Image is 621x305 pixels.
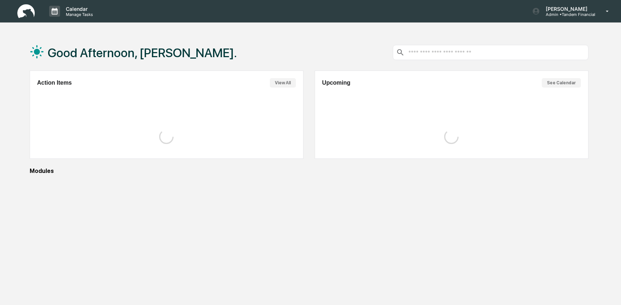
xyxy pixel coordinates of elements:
button: See Calendar [542,78,581,88]
button: View All [270,78,296,88]
p: [PERSON_NAME] [540,6,595,12]
h2: Action Items [37,80,72,86]
p: Manage Tasks [60,12,97,17]
h1: Good Afternoon, [PERSON_NAME]. [48,46,237,60]
p: Admin • Tandem Financial [540,12,595,17]
p: Calendar [60,6,97,12]
div: Modules [30,168,588,174]
img: logo [17,4,35,18]
h2: Upcoming [322,80,350,86]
